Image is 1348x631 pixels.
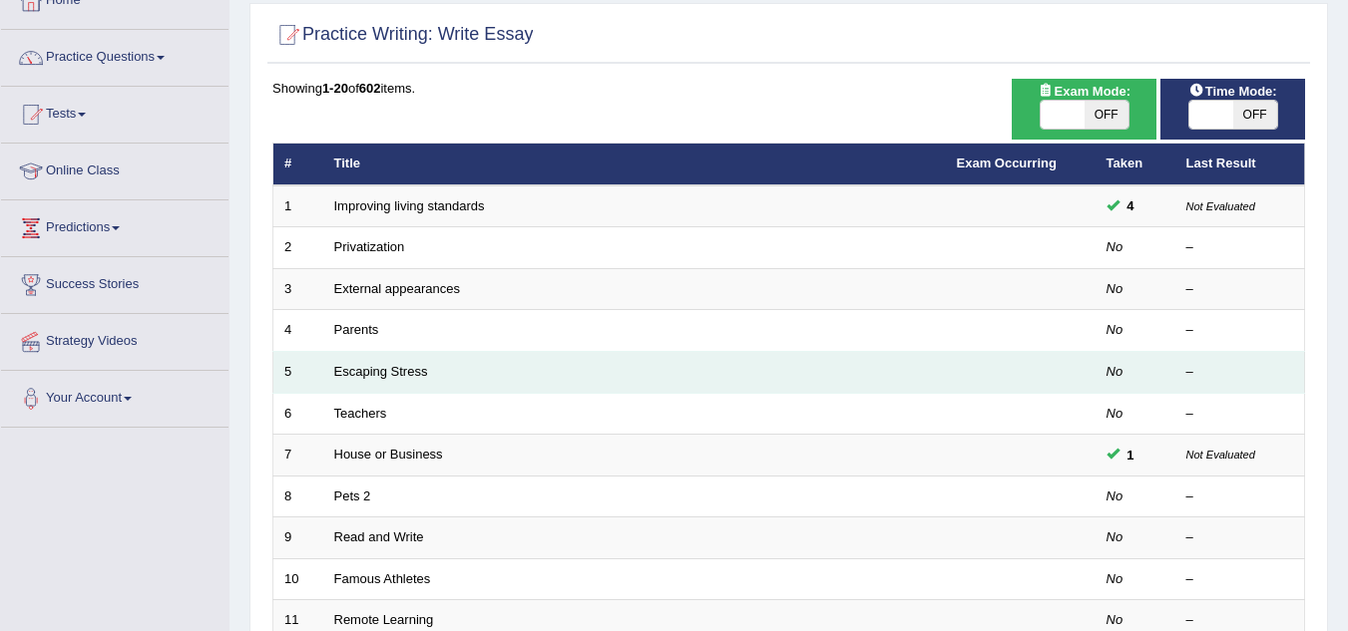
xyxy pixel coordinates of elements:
a: Famous Athletes [334,571,431,586]
span: You can still take this question [1120,445,1142,466]
td: 1 [273,185,323,227]
em: No [1107,322,1123,337]
th: Title [323,144,946,185]
span: OFF [1233,101,1277,129]
h2: Practice Writing: Write Essay [272,20,533,50]
div: – [1186,280,1294,299]
div: Show exams occurring in exams [1012,79,1156,140]
a: Pets 2 [334,488,371,503]
td: 10 [273,558,323,600]
a: External appearances [334,281,460,296]
td: 3 [273,268,323,310]
em: No [1107,529,1123,544]
b: 1-20 [322,81,348,96]
a: Teachers [334,406,387,421]
div: – [1186,238,1294,257]
a: Remote Learning [334,612,434,627]
a: Parents [334,322,379,337]
th: # [273,144,323,185]
span: You can still take this question [1120,195,1142,216]
span: OFF [1085,101,1128,129]
em: No [1107,281,1123,296]
a: Practice Questions [1,30,228,80]
div: – [1186,363,1294,382]
small: Not Evaluated [1186,200,1255,212]
span: Time Mode: [1181,81,1285,102]
small: Not Evaluated [1186,449,1255,461]
a: Privatization [334,239,405,254]
em: No [1107,612,1123,627]
a: Escaping Stress [334,364,428,379]
em: No [1107,239,1123,254]
div: – [1186,611,1294,630]
a: Improving living standards [334,198,485,213]
div: – [1186,570,1294,589]
em: No [1107,571,1123,586]
a: Read and Write [334,529,424,544]
a: Exam Occurring [957,156,1057,170]
em: No [1107,364,1123,379]
span: Exam Mode: [1030,81,1137,102]
a: Predictions [1,200,228,250]
a: House or Business [334,447,443,462]
td: 4 [273,310,323,352]
em: No [1107,488,1123,503]
a: Online Class [1,144,228,193]
div: – [1186,405,1294,424]
a: Tests [1,87,228,137]
th: Taken [1096,144,1175,185]
div: – [1186,321,1294,340]
td: 2 [273,227,323,269]
a: Your Account [1,371,228,421]
td: 8 [273,475,323,517]
div: – [1186,487,1294,506]
td: 5 [273,352,323,394]
td: 7 [273,435,323,476]
a: Success Stories [1,257,228,307]
td: 6 [273,393,323,435]
a: Strategy Videos [1,314,228,364]
td: 9 [273,517,323,559]
div: Showing of items. [272,79,1305,98]
em: No [1107,406,1123,421]
b: 602 [359,81,381,96]
div: – [1186,528,1294,547]
th: Last Result [1175,144,1305,185]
